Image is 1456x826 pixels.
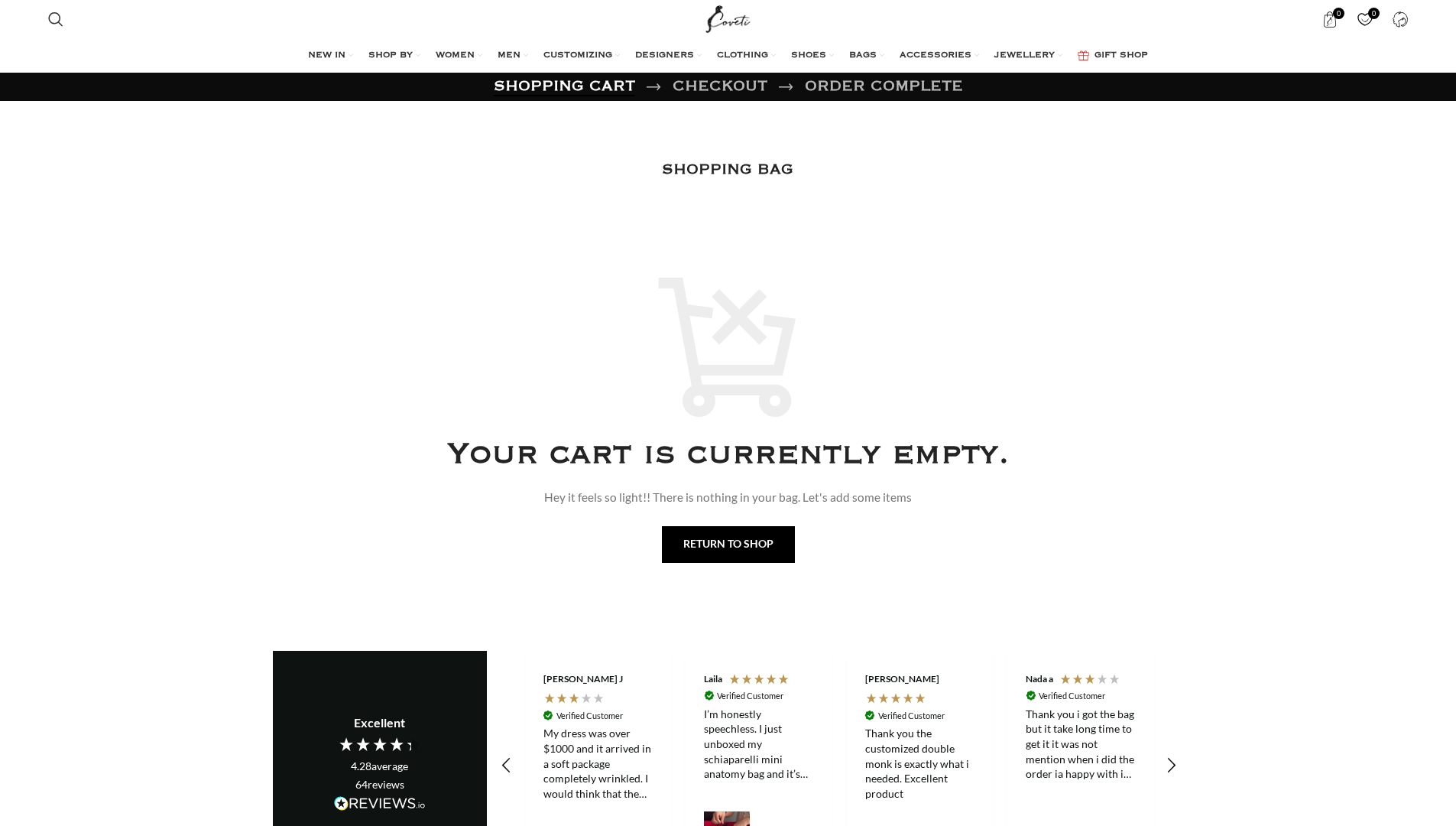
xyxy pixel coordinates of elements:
[351,759,408,774] div: average
[334,796,426,816] a: Read more reviews on REVIEWS.io
[1153,747,1189,784] div: REVIEWS.io Carousel Scroll Right
[635,50,694,62] span: DESIGNERS
[702,11,754,24] a: Site logo
[849,50,877,62] span: BAGS
[673,73,767,100] a: Checkout
[543,50,612,62] span: CUSTOMIZING
[1349,4,1380,34] div: My Wishlist
[704,673,722,686] div: Laila
[1314,4,1345,34] a: 0
[368,41,420,71] a: SHOP BY
[498,50,520,62] span: MEN
[1026,707,1135,782] div: Thank you i got the bag but it take long time to get it it was not mention when i did the order i...
[1078,50,1089,60] img: GiftBag
[1094,50,1148,62] span: GIFT SHOP
[498,41,528,71] a: MEN
[355,778,368,791] span: 64
[791,50,826,62] span: SHOES
[41,41,1416,71] div: Main navigation
[635,41,702,71] a: DESIGNERS
[308,50,345,62] span: NEW IN
[338,736,422,753] div: 4.28 Stars
[791,41,834,71] a: SHOES
[524,488,932,507] div: Hey it feels so light!! There is nothing in your bag. Let's add some items
[354,714,405,731] div: Excellent
[1059,673,1124,689] div: 3 Stars
[704,707,813,782] div: I’m honestly speechless. I just unboxed my schiaparelli mini anatomy bag and it’s even more exqui...
[717,50,768,62] span: CLOTHING
[717,41,776,71] a: CLOTHING
[543,692,608,708] div: 3 Stars
[1039,690,1105,701] div: Verified Customer
[994,50,1055,62] span: JEWELLERY
[805,73,963,100] span: Order complete
[1368,8,1380,19] span: 0
[865,673,939,686] div: [PERSON_NAME]
[494,81,635,92] span: Shopping cart
[556,710,623,721] div: Verified Customer
[1078,41,1148,71] a: GIFT SHOP
[865,726,974,801] div: Thank you the customized double monk is exactly what i needed. Excellent product
[1026,673,1053,686] div: Nada a
[368,50,413,62] span: SHOP BY
[351,759,371,772] span: 4.28
[543,41,620,71] a: CUSTOMIZING
[717,690,783,701] div: Verified Customer
[41,4,71,34] a: Search
[900,41,979,71] a: ACCESSORIES
[543,673,623,686] div: [PERSON_NAME] J
[728,673,793,689] div: 5 Stars
[1333,8,1344,19] span: 0
[849,41,884,71] a: BAGS
[662,526,795,563] a: Return to shop
[900,50,971,62] span: ACCESSORIES
[994,41,1062,71] a: JEWELLERY
[865,692,930,708] div: 5 Stars
[308,41,353,71] a: NEW IN
[494,73,635,100] a: Shopping cart
[489,747,526,784] div: REVIEWS.io Carousel Scroll Left
[355,777,404,792] div: reviews
[878,710,945,721] div: Verified Customer
[436,50,475,62] span: WOMEN
[673,81,767,92] span: Checkout
[543,726,653,801] div: My dress was over $1000 and it arrived in a soft package completely wrinkled. I would think that ...
[436,41,482,71] a: WOMEN
[1349,4,1380,34] a: 0
[662,158,793,182] h1: SHOPPING BAG
[273,278,1184,476] p: Your cart is currently empty.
